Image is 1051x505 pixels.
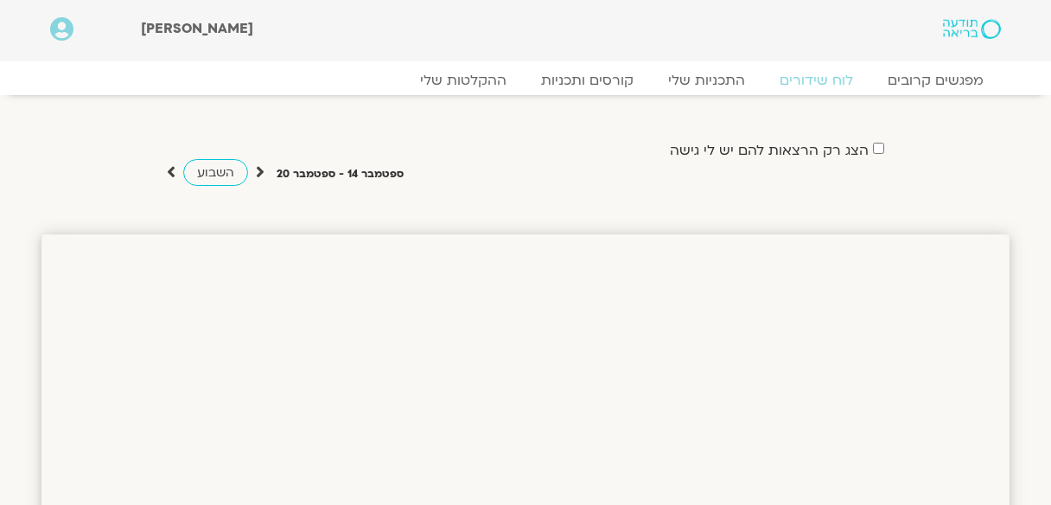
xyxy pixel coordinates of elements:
[141,19,253,38] span: [PERSON_NAME]
[183,159,248,186] a: השבוע
[524,72,651,89] a: קורסים ותכניות
[403,72,524,89] a: ההקלטות שלי
[670,143,869,158] label: הצג רק הרצאות להם יש לי גישה
[762,72,870,89] a: לוח שידורים
[277,165,404,183] p: ספטמבר 14 - ספטמבר 20
[651,72,762,89] a: התכניות שלי
[197,164,234,181] span: השבוע
[870,72,1001,89] a: מפגשים קרובים
[50,72,1001,89] nav: Menu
